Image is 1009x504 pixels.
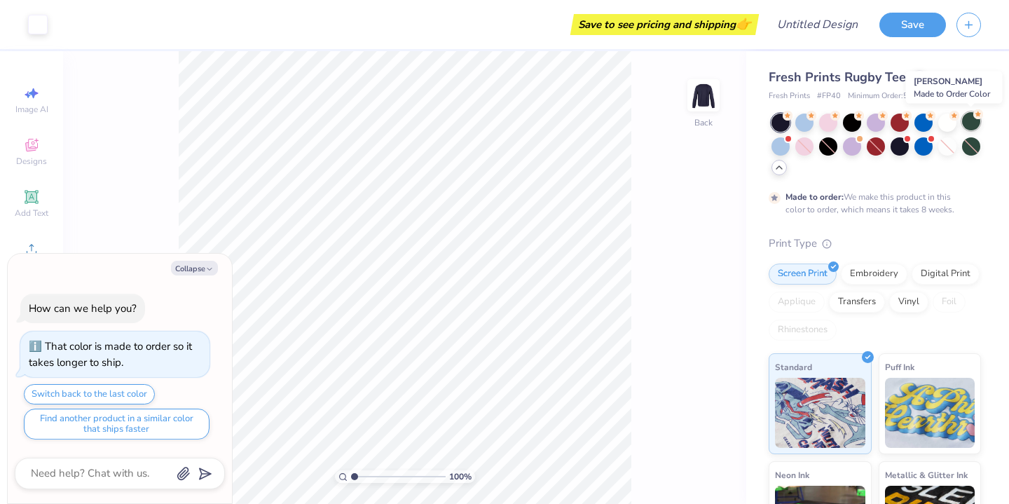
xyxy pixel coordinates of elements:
div: Applique [769,292,825,313]
span: Fresh Prints [769,90,810,102]
span: Fresh Prints Rugby Tee [769,69,906,86]
span: Metallic & Glitter Ink [885,468,968,482]
span: Standard [775,360,812,374]
img: Puff Ink [885,378,975,448]
div: That color is made to order so it takes longer to ship. [29,339,192,369]
span: Neon Ink [775,468,809,482]
div: How can we help you? [29,301,137,315]
span: Designs [16,156,47,167]
span: 👉 [736,15,751,32]
button: Collapse [171,261,218,275]
div: Print Type [769,236,981,252]
input: Untitled Design [766,11,869,39]
div: Vinyl [889,292,928,313]
div: Digital Print [912,264,980,285]
div: Transfers [829,292,885,313]
div: Screen Print [769,264,837,285]
span: Made to Order Color [914,88,990,100]
button: Switch back to the last color [24,384,155,404]
button: Find another product in a similar color that ships faster [24,409,210,440]
strong: Made to order: [785,191,844,203]
button: Save [879,13,946,37]
span: 100 % [449,470,472,483]
span: Add Text [15,207,48,219]
span: # FP40 [817,90,841,102]
img: Standard [775,378,865,448]
div: We make this product in this color to order, which means it takes 8 weeks. [785,191,958,216]
div: Save to see pricing and shipping [574,14,755,35]
img: Back [689,81,718,109]
span: Minimum Order: 50 + [848,90,918,102]
div: Rhinestones [769,320,837,341]
div: Foil [933,292,966,313]
span: Image AI [15,104,48,115]
div: [PERSON_NAME] [906,71,1003,104]
div: Embroidery [841,264,907,285]
span: Puff Ink [885,360,914,374]
div: Back [694,116,713,129]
